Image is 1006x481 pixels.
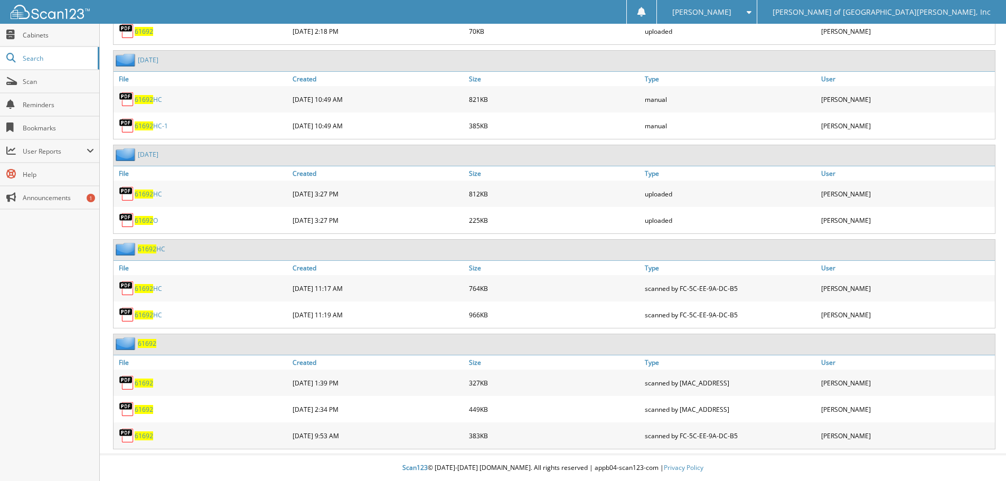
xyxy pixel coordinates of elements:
[290,115,466,136] div: [DATE] 10:49 AM
[119,280,135,296] img: PDF.png
[23,124,94,133] span: Bookmarks
[642,261,819,275] a: Type
[819,425,995,446] div: [PERSON_NAME]
[135,95,162,104] a: 61692HC
[642,166,819,181] a: Type
[119,428,135,444] img: PDF.png
[23,77,94,86] span: Scan
[642,399,819,420] div: scanned by [MAC_ADDRESS]
[402,463,428,472] span: Scan123
[773,9,991,15] span: [PERSON_NAME] of [GEOGRAPHIC_DATA][PERSON_NAME], Inc
[138,244,165,253] a: 61692HC
[819,261,995,275] a: User
[290,425,466,446] div: [DATE] 9:53 AM
[138,339,156,348] a: 61692
[135,431,153,440] a: 61692
[116,242,138,256] img: folder2.png
[138,244,156,253] span: 61692
[642,278,819,299] div: scanned by FC-5C-EE-9A-DC-B5
[819,115,995,136] div: [PERSON_NAME]
[119,375,135,391] img: PDF.png
[819,166,995,181] a: User
[466,89,643,110] div: 821KB
[114,261,290,275] a: File
[466,72,643,86] a: Size
[466,210,643,231] div: 225KB
[642,115,819,136] div: manual
[466,261,643,275] a: Size
[466,304,643,325] div: 966KB
[119,186,135,202] img: PDF.png
[135,95,153,104] span: 61692
[642,355,819,370] a: Type
[642,304,819,325] div: scanned by FC-5C-EE-9A-DC-B5
[11,5,90,19] img: scan123-logo-white.svg
[642,183,819,204] div: uploaded
[135,379,153,388] a: 61692
[290,372,466,393] div: [DATE] 1:39 PM
[135,405,153,414] a: 61692
[290,399,466,420] div: [DATE] 2:34 PM
[23,100,94,109] span: Reminders
[135,27,153,36] a: 61692
[290,21,466,42] div: [DATE] 2:18 PM
[290,89,466,110] div: [DATE] 10:49 AM
[290,261,466,275] a: Created
[135,310,153,319] span: 61692
[642,72,819,86] a: Type
[116,53,138,67] img: folder2.png
[23,193,94,202] span: Announcements
[819,399,995,420] div: [PERSON_NAME]
[819,278,995,299] div: [PERSON_NAME]
[819,72,995,86] a: User
[290,304,466,325] div: [DATE] 11:19 AM
[819,21,995,42] div: [PERSON_NAME]
[116,337,138,350] img: folder2.png
[138,55,158,64] a: [DATE]
[466,166,643,181] a: Size
[114,72,290,86] a: File
[138,150,158,159] a: [DATE]
[116,148,138,161] img: folder2.png
[135,121,168,130] a: 61692HC-1
[135,190,162,199] a: 61692HC
[290,183,466,204] div: [DATE] 3:27 PM
[119,91,135,107] img: PDF.png
[135,190,153,199] span: 61692
[23,147,87,156] span: User Reports
[135,284,153,293] span: 61692
[100,455,1006,481] div: © [DATE]-[DATE] [DOMAIN_NAME]. All rights reserved | appb04-scan123-com |
[642,21,819,42] div: uploaded
[466,355,643,370] a: Size
[135,216,158,225] a: 61692O
[642,372,819,393] div: scanned by [MAC_ADDRESS]
[466,183,643,204] div: 812KB
[466,278,643,299] div: 764KB
[87,194,95,202] div: 1
[819,304,995,325] div: [PERSON_NAME]
[119,307,135,323] img: PDF.png
[114,166,290,181] a: File
[119,118,135,134] img: PDF.png
[135,121,153,130] span: 61692
[466,399,643,420] div: 449KB
[466,372,643,393] div: 327KB
[819,89,995,110] div: [PERSON_NAME]
[135,284,162,293] a: 61692HC
[114,355,290,370] a: File
[23,170,94,179] span: Help
[119,212,135,228] img: PDF.png
[642,210,819,231] div: uploaded
[466,21,643,42] div: 70KB
[819,372,995,393] div: [PERSON_NAME]
[819,210,995,231] div: [PERSON_NAME]
[290,210,466,231] div: [DATE] 3:27 PM
[23,54,92,63] span: Search
[119,401,135,417] img: PDF.png
[23,31,94,40] span: Cabinets
[664,463,703,472] a: Privacy Policy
